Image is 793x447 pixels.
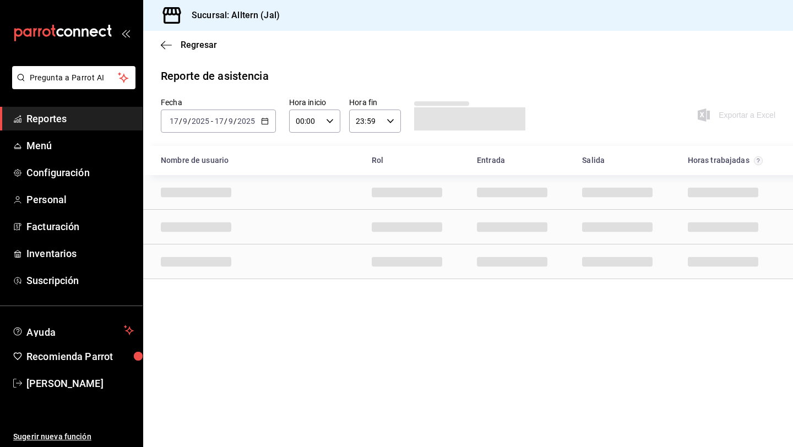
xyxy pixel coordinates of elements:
span: Reportes [26,111,134,126]
div: Cell [152,214,240,239]
div: Row [143,175,793,210]
span: Configuración [26,165,134,180]
div: Cell [363,249,451,274]
span: / [233,117,237,126]
span: Suscripción [26,273,134,288]
label: Hora fin [349,99,400,106]
div: Cell [468,249,556,274]
label: Hora inicio [289,99,340,106]
span: Inventarios [26,246,134,261]
div: HeadCell [573,150,678,171]
input: ---- [191,117,210,126]
a: Pregunta a Parrot AI [8,80,135,91]
label: Fecha [161,99,276,106]
button: open_drawer_menu [121,29,130,37]
span: / [188,117,191,126]
div: Row [143,244,793,279]
div: Container [143,146,793,279]
span: Menú [26,138,134,153]
div: Head [143,146,793,175]
span: Personal [26,192,134,207]
input: -- [214,117,224,126]
span: Ayuda [26,324,120,337]
button: Regresar [161,40,217,50]
div: Cell [573,179,661,205]
div: Row [143,210,793,244]
span: [PERSON_NAME] [26,376,134,391]
div: Cell [152,179,240,205]
input: -- [228,117,233,126]
button: Pregunta a Parrot AI [12,66,135,89]
div: Cell [468,214,556,239]
div: Cell [363,179,451,205]
div: Reporte de asistencia [161,68,269,84]
div: Cell [679,179,767,205]
span: - [211,117,213,126]
div: Cell [468,179,556,205]
span: / [224,117,227,126]
input: -- [182,117,188,126]
div: HeadCell [468,150,573,171]
div: Cell [363,214,451,239]
div: HeadCell [363,150,468,171]
div: Cell [679,249,767,274]
span: / [179,117,182,126]
h3: Sucursal: Alltern (Jal) [183,9,280,22]
div: Cell [573,214,661,239]
svg: El total de horas trabajadas por usuario es el resultado de la suma redondeada del registro de ho... [754,156,763,165]
span: Recomienda Parrot [26,349,134,364]
div: HeadCell [679,150,784,171]
input: ---- [237,117,256,126]
span: Facturación [26,219,134,234]
div: HeadCell [152,150,363,171]
span: Regresar [181,40,217,50]
input: -- [169,117,179,126]
div: Cell [152,249,240,274]
span: Sugerir nueva función [13,431,134,443]
div: Cell [679,214,767,239]
div: Cell [573,249,661,274]
span: Pregunta a Parrot AI [30,72,118,84]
